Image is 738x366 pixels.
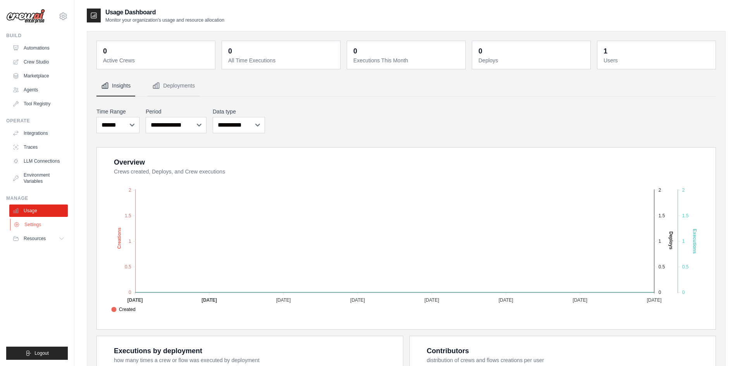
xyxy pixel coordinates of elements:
[9,70,68,82] a: Marketplace
[604,46,607,57] div: 1
[129,187,131,193] tspan: 2
[10,218,69,231] a: Settings
[125,213,131,218] tspan: 1.5
[9,169,68,187] a: Environment Variables
[129,239,131,244] tspan: 1
[103,57,210,64] dt: Active Crews
[478,46,482,57] div: 0
[604,57,711,64] dt: Users
[668,231,674,249] text: Deploys
[125,264,131,270] tspan: 0.5
[114,157,145,168] div: Overview
[111,306,136,313] span: Created
[213,108,265,115] label: Data type
[353,46,357,57] div: 0
[682,187,685,193] tspan: 2
[96,76,716,96] nav: Tabs
[24,235,46,242] span: Resources
[647,297,662,303] tspan: [DATE]
[682,213,689,218] tspan: 1.5
[6,33,68,39] div: Build
[6,9,45,24] img: Logo
[427,356,707,364] dt: distribution of crews and flows creations per user
[228,46,232,57] div: 0
[96,108,139,115] label: Time Range
[350,297,365,303] tspan: [DATE]
[6,195,68,201] div: Manage
[478,57,586,64] dt: Deploys
[103,46,107,57] div: 0
[34,350,49,356] span: Logout
[659,187,661,193] tspan: 2
[9,141,68,153] a: Traces
[353,57,461,64] dt: Executions This Month
[573,297,587,303] tspan: [DATE]
[9,204,68,217] a: Usage
[9,155,68,167] a: LLM Connections
[692,229,697,254] text: Executions
[9,232,68,245] button: Resources
[659,239,661,244] tspan: 1
[682,290,685,295] tspan: 0
[9,42,68,54] a: Automations
[105,17,224,23] p: Monitor your organization's usage and resource allocation
[9,84,68,96] a: Agents
[659,264,665,270] tspan: 0.5
[9,98,68,110] a: Tool Registry
[96,76,135,96] button: Insights
[146,108,206,115] label: Period
[659,290,661,295] tspan: 0
[682,239,685,244] tspan: 1
[659,213,665,218] tspan: 1.5
[276,297,291,303] tspan: [DATE]
[9,56,68,68] a: Crew Studio
[6,347,68,360] button: Logout
[114,345,202,356] div: Executions by deployment
[129,290,131,295] tspan: 0
[9,127,68,139] a: Integrations
[114,168,706,175] dt: Crews created, Deploys, and Crew executions
[682,264,689,270] tspan: 0.5
[424,297,439,303] tspan: [DATE]
[105,8,224,17] h2: Usage Dashboard
[114,356,394,364] dt: how many times a crew or flow was executed by deployment
[117,227,122,249] text: Creations
[499,297,513,303] tspan: [DATE]
[228,57,335,64] dt: All Time Executions
[427,345,469,356] div: Contributors
[201,297,217,303] tspan: [DATE]
[148,76,200,96] button: Deployments
[127,297,143,303] tspan: [DATE]
[6,118,68,124] div: Operate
